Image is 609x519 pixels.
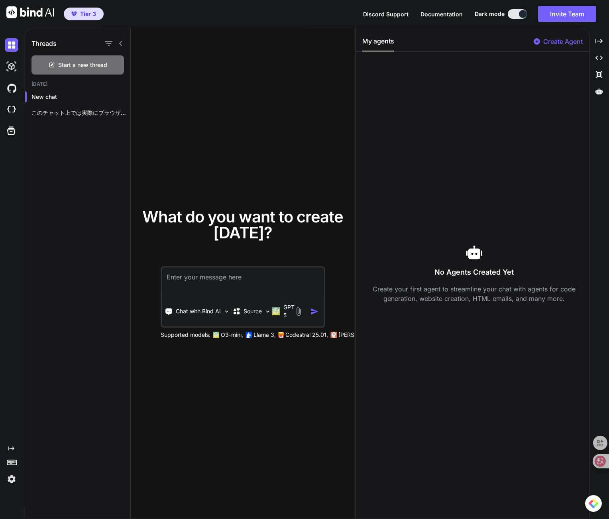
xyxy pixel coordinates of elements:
[362,36,394,51] button: My agents
[31,39,57,48] h1: Threads
[244,307,262,315] p: Source
[5,81,18,95] img: githubDark
[294,307,303,316] img: attachment
[283,303,295,319] p: GPT 5
[5,472,18,486] img: settings
[5,38,18,52] img: darkChat
[538,6,596,22] button: Invite Team
[71,12,77,16] img: premium
[221,331,243,339] p: O3-mini,
[6,6,54,18] img: Bind AI
[264,308,271,315] img: Pick Models
[246,332,252,338] img: Llama2
[80,10,96,18] span: Tier 3
[176,307,221,315] p: Chat with Bind AI
[5,103,18,116] img: cloudideIcon
[272,307,280,315] img: GPT 5
[285,331,328,339] p: Codestral 25.01,
[25,81,130,87] h2: [DATE]
[5,60,18,73] img: darkAi-studio
[363,11,409,18] span: Discord Support
[223,308,230,315] img: Pick Tools
[213,332,219,338] img: GPT-4
[253,331,276,339] p: Llama 3,
[278,332,284,338] img: Mistral-AI
[420,11,463,18] span: Documentation
[362,284,585,303] p: Create your first agent to streamline your chat with agents for code generation, website creation...
[543,37,583,46] p: Create Agent
[58,61,107,69] span: Start a new thread
[363,10,409,18] button: Discord Support
[338,331,416,339] p: [PERSON_NAME] 3.7 Sonnet,
[161,331,210,339] p: Supported models:
[64,8,104,20] button: premiumTier 3
[330,332,337,338] img: claude
[310,307,318,316] img: icon
[475,10,505,18] span: Dark mode
[420,10,463,18] button: Documentation
[31,109,130,117] p: このチャット上では実際にブラウザ表示はできませんが、表示結果は「真っ白なページ」です。 すぐに確認する方法 - 下のデータURLをブラウザのアドレスバーに貼り付けて開いてください（真っ白なページ...
[362,267,585,278] h3: No Agents Created Yet
[142,207,343,242] span: What do you want to create [DATE]?
[31,93,130,101] p: New chat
